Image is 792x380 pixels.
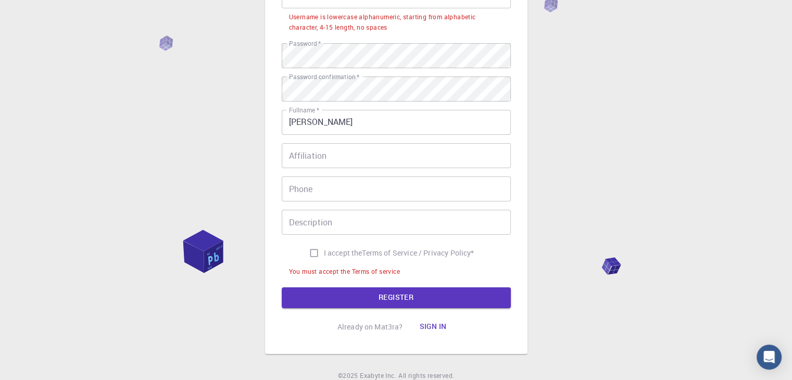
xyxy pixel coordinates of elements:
span: I accept the [324,248,362,258]
a: Terms of Service / Privacy Policy* [362,248,474,258]
button: Sign in [411,316,455,337]
button: REGISTER [282,287,511,308]
p: Already on Mat3ra? [337,322,403,332]
div: Open Intercom Messenger [757,345,782,370]
div: You must accept the Terms of service [289,267,400,277]
p: Terms of Service / Privacy Policy * [362,248,474,258]
span: Exabyte Inc. [360,371,396,379]
label: Password [289,39,321,48]
div: Username is lowercase alphanumeric, starting from alphabetic character, 4-15 length, no spaces [289,12,504,33]
label: Fullname [289,106,319,115]
label: Password confirmation [289,72,359,81]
